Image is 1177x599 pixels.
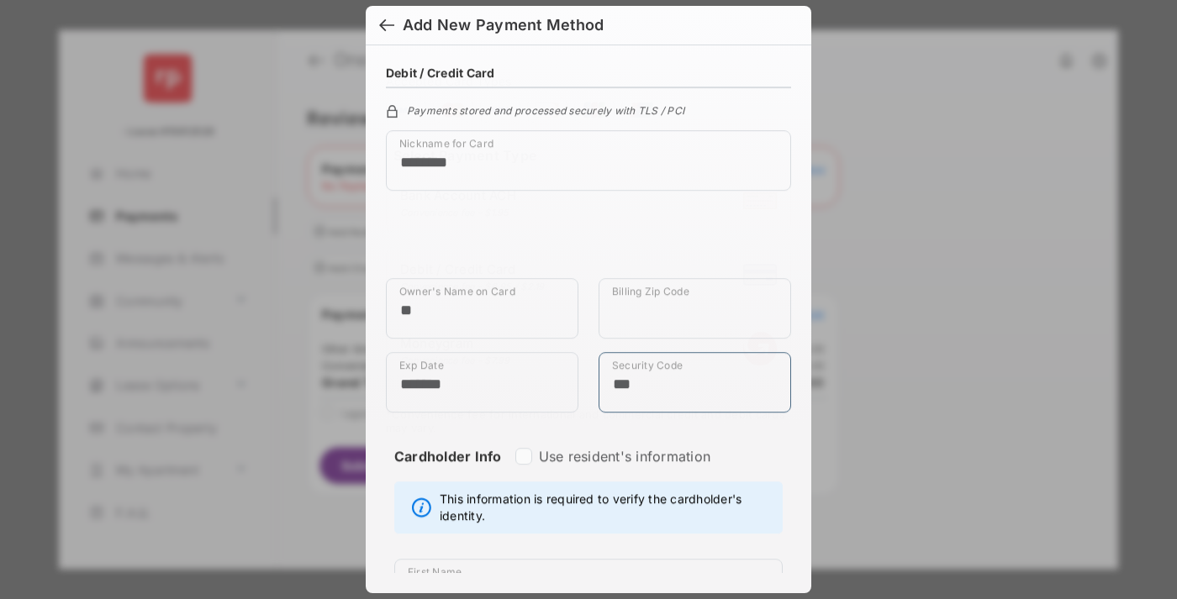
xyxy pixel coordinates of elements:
strong: Cardholder Info [394,449,502,496]
h4: Debit / Credit Card [386,66,495,80]
div: Add New Payment Method [403,16,604,34]
div: Payments stored and processed securely with TLS / PCI [386,102,791,117]
iframe: Credit card field [386,205,791,279]
label: Use resident's information [539,449,710,465]
span: This information is required to verify the cardholder's identity. [440,491,773,525]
